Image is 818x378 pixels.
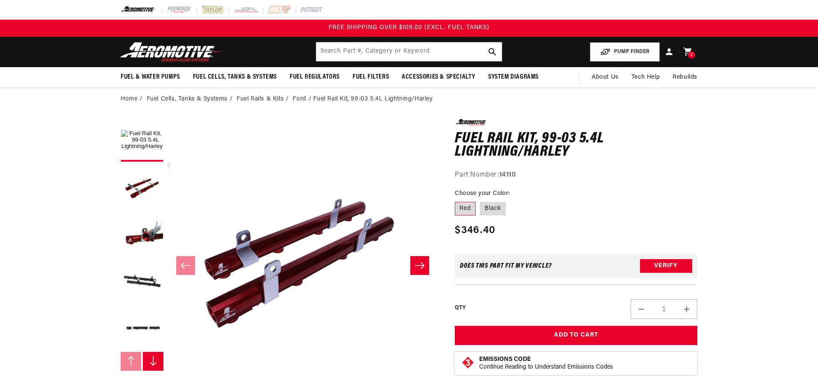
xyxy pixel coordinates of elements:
[293,94,306,104] a: Ford
[479,363,613,371] p: Continue Reading to Understand Emissions Codes
[121,94,697,104] nav: breadcrumbs
[631,73,660,82] span: Tech Help
[461,356,475,369] img: Emissions code
[187,67,283,87] summary: Fuel Cells, Tanks & Systems
[329,24,489,31] span: FREE SHIPPING OVER $109.00 (EXCL. FUEL TANKS)
[193,73,277,82] span: Fuel Cells, Tanks & Systems
[147,94,235,104] li: Fuel Cells, Tanks & Systems
[316,42,502,61] input: Search by Part Number, Category or Keyword
[290,73,340,82] span: Fuel Regulators
[482,67,545,87] summary: System Diagrams
[673,73,697,82] span: Rebuilds
[488,73,539,82] span: System Diagrams
[479,356,613,371] button: Emissions CodeContinue Reading to Understand Emissions Codes
[691,51,693,59] span: 2
[283,67,346,87] summary: Fuel Regulators
[353,73,389,82] span: Fuel Filters
[237,94,284,104] a: Fuel Rails & Kits
[455,132,697,159] h1: Fuel Rail Kit, 99-03 5.4L Lightning/Harley
[121,352,141,371] button: Slide left
[143,352,163,371] button: Slide right
[121,119,163,162] button: Load image 1 in gallery view
[121,73,180,82] span: Fuel & Water Pumps
[121,260,163,303] button: Load image 4 in gallery view
[455,326,697,345] button: Add to Cart
[121,94,137,104] a: Home
[118,42,225,62] img: Aeromotive
[590,42,660,62] button: PUMP FINDER
[410,256,429,275] button: Slide right
[666,67,704,88] summary: Rebuilds
[499,171,516,178] strong: 14110
[121,213,163,256] button: Load image 3 in gallery view
[483,42,502,61] button: search button
[121,307,163,350] button: Load image 5 in gallery view
[585,67,625,88] a: About Us
[176,256,195,275] button: Slide left
[114,67,187,87] summary: Fuel & Water Pumps
[455,304,465,312] label: QTY
[395,67,482,87] summary: Accessories & Specialty
[313,94,433,104] li: Fuel Rail Kit, 99-03 5.4L Lightning/Harley
[625,67,666,88] summary: Tech Help
[640,259,692,273] button: Verify
[480,202,506,216] label: Black
[346,67,395,87] summary: Fuel Filters
[479,356,531,363] strong: Emissions Code
[455,170,697,181] div: Part Number:
[402,73,475,82] span: Accessories & Specialty
[592,74,619,80] span: About Us
[455,202,476,216] label: Red
[460,263,552,269] div: Does This part fit My vehicle?
[455,223,495,238] span: $346.40
[121,166,163,209] button: Load image 2 in gallery view
[455,189,510,198] legend: Choose your Color:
